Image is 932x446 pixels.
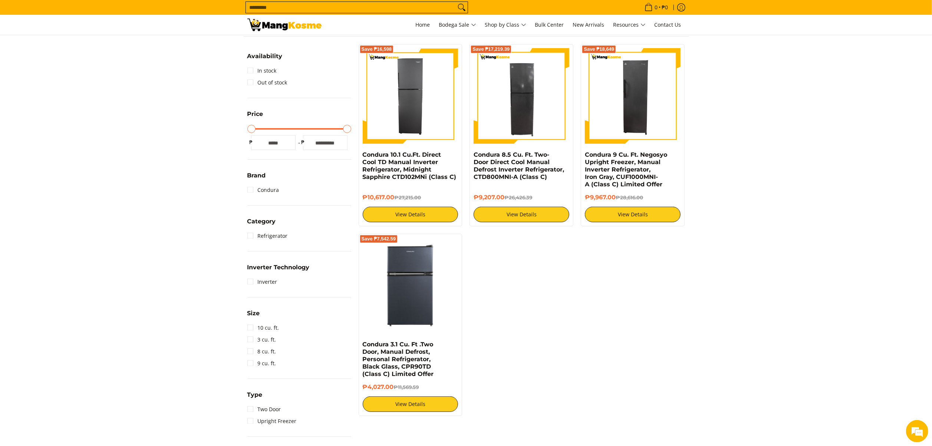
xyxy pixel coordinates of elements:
[474,194,569,201] h6: ₱9,207.00
[247,173,266,184] summary: Open
[299,139,307,146] span: ₱
[247,264,310,276] summary: Open
[474,48,569,144] img: Condura 8.5 Cu. Ft. Two-Door Direct Cool Manual Defrost Inverter Refrigerator, CTD800MNI-A (Class C)
[247,19,322,31] img: Class C Home &amp; Business Appliances: Up to 70% Off l Mang Kosme
[569,15,608,35] a: New Arrivals
[584,47,614,51] span: Save ₱18,649
[247,53,283,59] span: Availability
[481,15,530,35] a: Shop by Class
[363,383,458,391] h6: ₱4,027.00
[247,264,310,270] span: Inverter Technology
[247,139,255,146] span: ₱
[363,207,458,222] a: View Details
[472,47,510,51] span: Save ₱17,219.39
[247,230,288,242] a: Refrigerator
[363,151,457,180] a: Condura 10.1 Cu.Ft. Direct Cool TD Manual Inverter Refrigerator, Midnight Sapphire CTD102MNi (Cla...
[247,322,279,334] a: 10 cu. ft.
[585,207,681,222] a: View Details
[247,415,297,427] a: Upright Freezer
[474,151,564,180] a: Condura 8.5 Cu. Ft. Two-Door Direct Cool Manual Defrost Inverter Refrigerator, CTD800MNI-A (Class C)
[654,5,659,10] span: 0
[573,21,605,28] span: New Arrivals
[247,357,276,369] a: 9 cu. ft.
[474,207,569,222] a: View Details
[412,15,434,35] a: Home
[247,403,281,415] a: Two Door
[247,219,276,230] summary: Open
[363,341,434,377] a: Condura 3.1 Cu. Ft .Two Door, Manual Defrost, Personal Refrigerator, Black Glass, CPR90TD (Class ...
[247,392,263,403] summary: Open
[247,310,260,322] summary: Open
[661,5,669,10] span: ₱0
[610,15,649,35] a: Resources
[329,15,685,35] nav: Main Menu
[585,48,681,144] img: Condura 9 Cu. Ft. Negosyo Upright Freezer, Manual Inverter Refrigerator, Iron Gray, CUF1000MNI-A ...
[363,48,458,144] img: Condura 10.1 Cu.Ft. Direct Cool TD Manual Inverter Refrigerator, Midnight Sapphire CTD102MNi (Cla...
[247,334,276,346] a: 3 cu. ft.
[247,346,276,357] a: 8 cu. ft.
[504,194,532,200] del: ₱26,426.39
[531,15,568,35] a: Bulk Center
[439,20,476,30] span: Bodega Sale
[363,396,458,412] a: View Details
[247,310,260,316] span: Size
[613,20,646,30] span: Resources
[247,276,277,288] a: Inverter
[362,237,396,241] span: Save ₱7,542.59
[456,2,468,13] button: Search
[395,194,421,200] del: ₱27,215.00
[247,392,263,398] span: Type
[363,238,458,333] img: condura-3.1-cubic-feet-refrigerator-class-c-full-view-mang-kosme
[247,173,266,179] span: Brand
[435,15,480,35] a: Bodega Sale
[416,21,430,28] span: Home
[247,53,283,65] summary: Open
[362,47,392,51] span: Save ₱16,598
[363,194,458,201] h6: ₱10,617.00
[642,3,671,11] span: •
[651,15,685,35] a: Contact Us
[585,151,667,188] a: Condura 9 Cu. Ft. Negosyo Upright Freezer, Manual Inverter Refrigerator, Iron Gray, CUF1000MNI-A ...
[247,184,279,196] a: Condura
[655,21,681,28] span: Contact Us
[247,219,276,224] span: Category
[485,20,526,30] span: Shop by Class
[247,111,263,123] summary: Open
[247,65,277,77] a: In stock
[394,384,419,390] del: ₱11,569.59
[535,21,564,28] span: Bulk Center
[585,194,681,201] h6: ₱9,967.00
[247,77,287,89] a: Out of stock
[247,111,263,117] span: Price
[616,194,643,200] del: ₱28,616.00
